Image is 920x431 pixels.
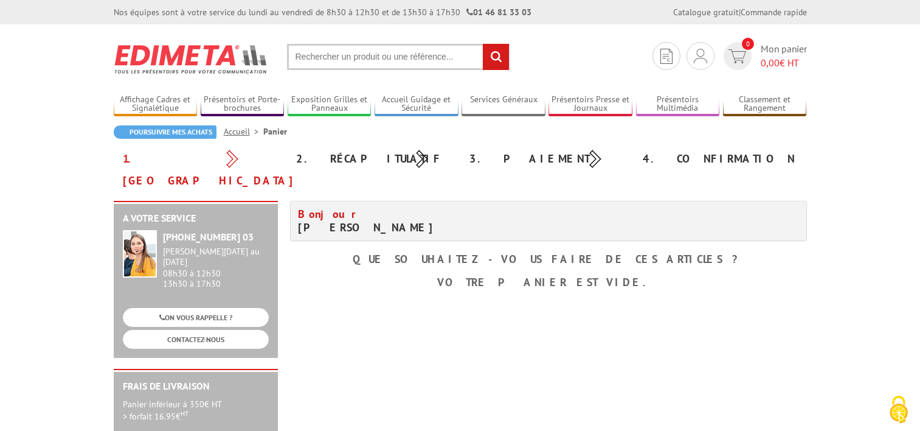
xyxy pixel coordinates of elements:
[298,207,362,221] span: Bonjour
[673,6,807,18] div: |
[163,231,254,243] strong: [PHONE_NUMBER] 03
[723,94,807,114] a: Classement et Rangement
[694,49,707,63] img: devis rapide
[114,148,287,192] div: 1. [GEOGRAPHIC_DATA]
[114,94,198,114] a: Affichage Cadres et Signalétique
[761,57,780,69] span: 0,00
[466,7,531,18] strong: 01 46 81 33 03
[114,6,531,18] div: Nos équipes sont à votre service du lundi au vendredi de 8h30 à 12h30 et de 13h30 à 17h30
[263,125,287,138] li: Panier
[123,308,269,327] a: ON VOUS RAPPELLE ?
[741,7,807,18] a: Commande rapide
[660,49,673,64] img: devis rapide
[636,94,720,114] a: Présentoirs Multimédia
[114,125,216,139] a: Poursuivre mes achats
[287,44,510,70] input: Rechercher un produit ou une référence...
[163,247,269,289] div: 08h30 à 12h30 13h30 à 17h30
[721,42,807,70] a: devis rapide 0 Mon panier 0,00€ HT
[460,148,634,170] div: 3. Paiement
[634,148,807,170] div: 4. Confirmation
[437,275,660,289] b: Votre panier est vide.
[728,49,746,63] img: devis rapide
[123,230,157,278] img: widget-service.jpg
[483,44,509,70] input: rechercher
[761,42,807,70] span: Mon panier
[163,247,269,267] div: [PERSON_NAME][DATE] au [DATE]
[742,38,754,50] span: 0
[123,213,269,224] h2: A votre service
[375,94,458,114] a: Accueil Guidage et Sécurité
[761,56,807,70] span: € HT
[462,94,545,114] a: Services Généraux
[288,94,372,114] a: Exposition Grilles et Panneaux
[123,330,269,349] a: CONTACTEZ-NOUS
[298,208,539,234] h4: [PERSON_NAME]
[884,394,914,425] img: Cookies (fenêtre modale)
[548,94,632,114] a: Présentoirs Presse et Journaux
[877,390,920,431] button: Cookies (fenêtre modale)
[201,94,285,114] a: Présentoirs et Porte-brochures
[287,148,460,170] div: 2. Récapitulatif
[353,252,744,266] b: Que souhaitez-vous faire de ces articles ?
[114,37,269,82] img: Edimeta
[673,7,739,18] a: Catalogue gratuit
[224,126,263,137] a: Accueil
